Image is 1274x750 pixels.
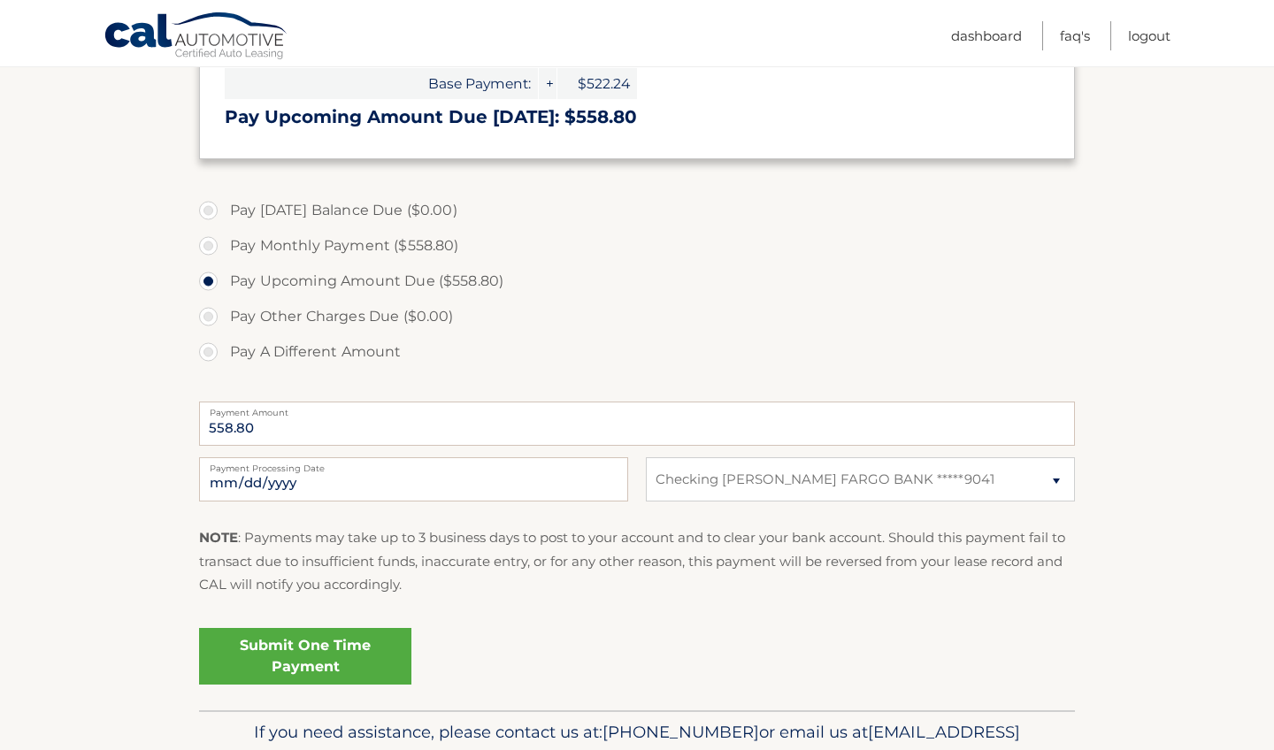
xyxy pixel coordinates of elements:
strong: NOTE [199,529,238,546]
a: Dashboard [951,21,1022,50]
span: $522.24 [557,68,637,99]
label: Pay [DATE] Balance Due ($0.00) [199,193,1075,228]
a: Logout [1128,21,1170,50]
label: Pay Monthly Payment ($558.80) [199,228,1075,264]
label: Payment Processing Date [199,457,628,471]
input: Payment Date [199,457,628,501]
span: [PHONE_NUMBER] [602,722,759,742]
label: Payment Amount [199,402,1075,416]
a: Cal Automotive [104,11,289,63]
label: Pay A Different Amount [199,334,1075,370]
span: + [539,68,556,99]
label: Pay Other Charges Due ($0.00) [199,299,1075,334]
p: : Payments may take up to 3 business days to post to your account and to clear your bank account.... [199,526,1075,596]
h3: Pay Upcoming Amount Due [DATE]: $558.80 [225,106,1049,128]
a: Submit One Time Payment [199,628,411,685]
label: Pay Upcoming Amount Due ($558.80) [199,264,1075,299]
a: FAQ's [1060,21,1090,50]
input: Payment Amount [199,402,1075,446]
span: Base Payment: [225,68,538,99]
